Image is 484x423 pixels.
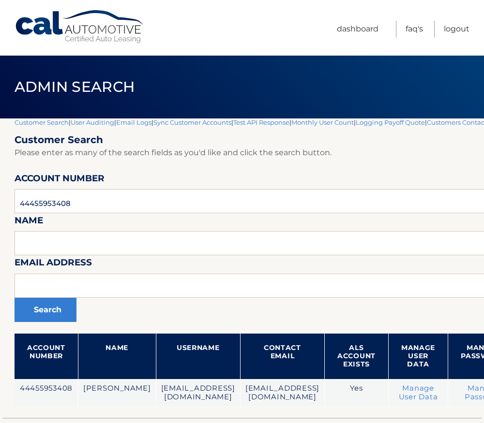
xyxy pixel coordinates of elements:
[15,118,69,126] a: Customer Search
[116,118,151,126] a: Email Logs
[337,21,378,38] a: Dashboard
[15,213,43,231] label: Name
[156,334,240,379] th: Username
[233,118,289,126] a: Test API Response
[444,21,469,38] a: Logout
[388,334,448,379] th: Manage User Data
[156,379,240,407] td: [EMAIL_ADDRESS][DOMAIN_NAME]
[240,379,324,407] td: [EMAIL_ADDRESS][DOMAIN_NAME]
[325,379,389,407] td: Yes
[15,379,78,407] td: 44455953408
[406,21,423,38] a: FAQ's
[78,379,156,407] td: [PERSON_NAME]
[325,334,389,379] th: ALS Account Exists
[399,384,438,401] a: Manage User Data
[15,255,92,273] label: Email Address
[356,118,425,126] a: Logging Payoff Quote
[153,118,231,126] a: Sync Customer Accounts
[240,334,324,379] th: Contact Email
[15,78,135,96] span: Admin Search
[15,334,78,379] th: Account Number
[15,298,76,322] button: Search
[15,10,145,44] a: Cal Automotive
[291,118,354,126] a: Monthly User Count
[71,118,114,126] a: User Auditing
[78,334,156,379] th: Name
[15,171,105,189] label: Account Number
